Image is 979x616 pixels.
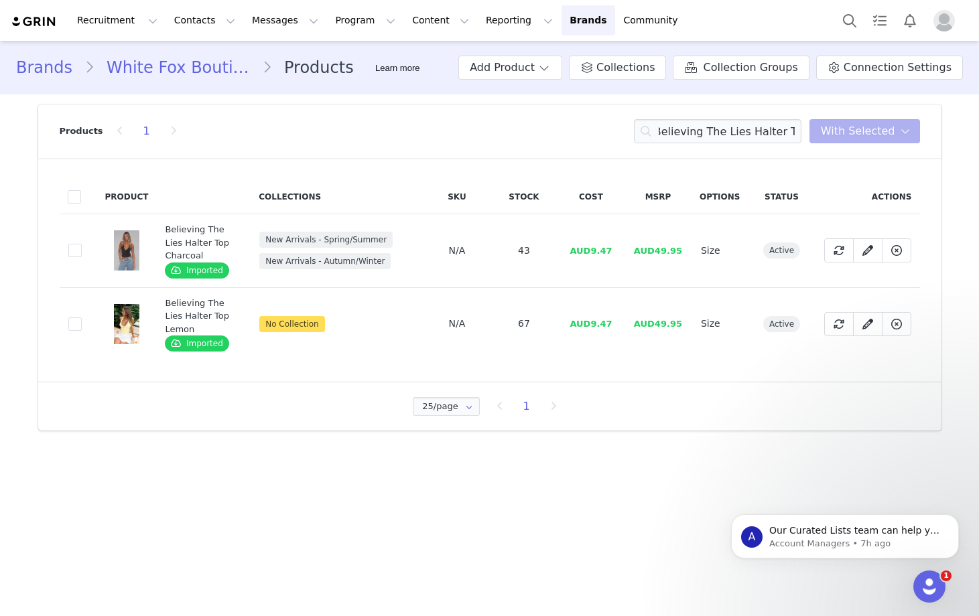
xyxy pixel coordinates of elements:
span: New Arrivals - Spring/Summer [259,232,393,248]
span: 1 [941,570,952,581]
th: Product [97,179,157,214]
a: Community [616,5,692,35]
button: Contacts [166,5,243,35]
th: MSRP [625,179,692,214]
th: Actions [815,179,919,214]
button: Recruitment [69,5,166,35]
a: White Fox Boutique AUS [94,56,262,80]
button: Profile [925,10,968,31]
th: SKU [423,179,491,214]
li: 1 [137,122,157,141]
span: 43 [518,245,530,256]
span: Collections [596,60,655,76]
div: Tooltip anchor [373,62,422,75]
a: Collection Groups [673,56,809,80]
a: Connection Settings [816,56,963,80]
div: Size [701,317,739,331]
th: Stock [491,179,558,214]
span: Connection Settings [844,60,952,76]
input: Select [413,397,480,416]
span: 67 [518,318,530,329]
p: Products [60,125,103,138]
button: Search [835,5,864,35]
img: placeholder-profile.jpg [933,10,955,31]
input: Search products [634,119,801,143]
iframe: Intercom live chat [913,570,945,603]
th: Status [748,179,815,214]
span: New Arrivals - Autumn/Winter [259,253,391,269]
th: Cost [558,179,625,214]
iframe: Intercom notifications message [711,486,979,580]
span: Collection Groups [703,60,797,76]
button: With Selected [809,119,920,143]
th: Options [692,179,748,214]
img: grin logo [11,15,58,28]
button: Reporting [478,5,561,35]
th: Collections [251,179,423,214]
span: No Collection [259,316,325,332]
button: Program [327,5,403,35]
a: Brands [16,56,84,80]
button: Messages [244,5,326,35]
span: Imported [165,335,229,352]
a: Collections [569,56,666,80]
button: Content [404,5,477,35]
li: 1 [517,397,537,416]
span: AUD49.95 [634,246,682,256]
button: Add Product [458,56,562,80]
img: Believing_The_Lies_Halter_Top_05.12.24_3.jpg [114,304,140,344]
button: Notifications [895,5,925,35]
span: N/A [449,318,466,329]
span: AUD49.95 [634,319,682,329]
span: Imported [165,262,229,279]
span: With Selected [821,123,895,139]
div: Believing The Lies Halter Top Charcoal [165,223,234,262]
span: active [763,316,800,332]
span: AUD9.47 [570,246,612,256]
div: Size [701,244,739,258]
span: active [763,242,800,258]
span: AUD9.47 [570,319,612,329]
div: Believing The Lies Halter Top Lemon [165,297,234,336]
span: N/A [449,245,466,256]
img: qHfq0svc_37a5bf09-7c69-4253-a3ad-853285e1cf23.jpg [114,230,140,271]
a: Brands [562,5,614,35]
a: Tasks [865,5,895,35]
